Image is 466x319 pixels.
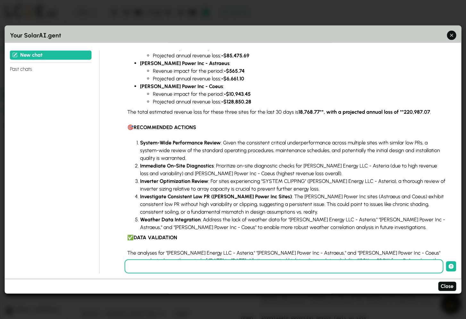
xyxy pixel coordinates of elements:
[134,234,177,240] strong: DATA VALIDATION
[140,162,446,177] li: : Prioritize on-site diagnostic checks for [PERSON_NAME] Energy LLC - Asteria (due to high revenu...
[140,162,214,168] strong: Immediate On-Site Diagnostics
[221,75,244,81] strong: -$6,661.10
[140,178,208,184] strong: Inverter Optimization Review
[224,68,245,74] strong: -$565.74
[298,109,430,115] strong: 220,987.07
[153,67,446,75] li: Revenue impact for the period:
[153,98,446,105] li: Projected annual revenue loss:
[140,192,446,216] li: : The [PERSON_NAME] Power Inc sites (Astraeus and Coeus) exhibit consistent low PR without high v...
[153,75,446,82] li: Projected annual revenue loss:
[10,62,92,73] h4: Past chats
[153,52,446,59] li: Projected annual revenue loss:
[134,124,196,130] strong: RECOMMENDED ACTIONS
[140,177,446,192] li: : For sites experiencing "SYSTEM CLIPPING" ([PERSON_NAME] Energy LLC - Asteria), a thorough revie...
[127,123,446,131] p: 🎯
[221,98,251,104] strong: -$128,850.28
[140,193,292,199] strong: Investigate Consistent Low PR ([PERSON_NAME] Power Inc Sites)
[127,249,446,280] p: The analyses for "[PERSON_NAME] Energy LLC - Asteria," "[PERSON_NAME] Power Inc - Astraeus," and ...
[140,139,446,162] li: : Given the consistent critical underperformance across multiple sites with similar low PRs, a sy...
[10,31,456,40] h3: Your Solar .gent
[140,83,223,89] strong: [PERSON_NAME] Power Inc - Coeus
[221,52,249,58] strong: -$85,475.69
[298,109,404,115] span: 18,768.77**, with a projected annual loss of **
[140,82,446,105] li: :
[140,60,229,66] strong: [PERSON_NAME] Power Inc - Astraeus
[140,216,201,222] strong: Weather Data Integration
[140,59,446,82] li: :
[127,233,446,241] p: ✅
[140,139,221,145] strong: System-Wide Performance Review
[140,216,446,231] li: : Address the lack of weather data for "[PERSON_NAME] Energy LLC - Asteria," "[PERSON_NAME] Power...
[127,108,446,116] p: The total estimated revenue loss for these three sites for the last 30 days is .
[224,45,249,51] strong: -$7,259.58
[438,282,456,291] button: Close
[10,50,92,60] button: New chat
[39,31,47,39] span: AI
[224,91,251,97] strong: -$10,943.45
[153,90,446,98] li: Revenue impact for the period:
